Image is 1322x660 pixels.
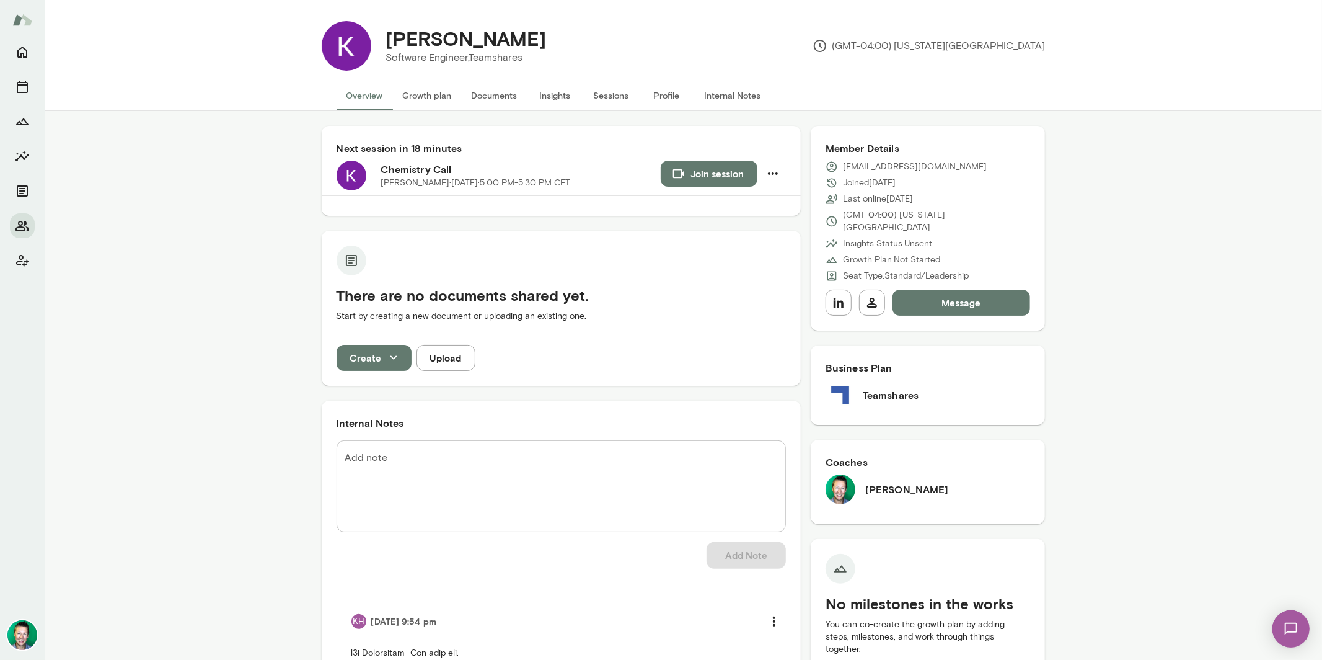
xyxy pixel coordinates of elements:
button: more [761,609,787,635]
button: Insights [10,144,35,169]
button: Growth Plan [10,109,35,134]
button: Sessions [10,74,35,99]
p: Software Engineer, Teamshares [386,50,547,65]
p: Start by creating a new document or uploading an existing one. [337,310,786,323]
button: Join session [661,161,757,187]
button: Members [10,213,35,238]
p: Seat Type: Standard/Leadership [843,270,969,282]
button: Internal Notes [695,81,771,110]
h5: No milestones in the works [826,594,1031,613]
button: Sessions [583,81,639,110]
button: Client app [10,248,35,273]
button: Home [10,40,35,65]
button: Documents [462,81,527,110]
h5: There are no documents shared yet. [337,285,786,305]
p: (GMT-04:00) [US_STATE][GEOGRAPHIC_DATA] [813,38,1046,53]
button: Growth plan [393,81,462,110]
button: Profile [639,81,695,110]
button: Insights [527,81,583,110]
p: Last online [DATE] [843,193,913,205]
div: KH [351,614,366,629]
h6: Member Details [826,141,1031,156]
h6: Business Plan [826,360,1031,375]
h6: Next session in 18 minutes [337,141,786,156]
p: (GMT-04:00) [US_STATE][GEOGRAPHIC_DATA] [843,209,1031,234]
h4: [PERSON_NAME] [386,27,547,50]
h6: [PERSON_NAME] [865,482,949,497]
img: Brian Lawrence [826,475,855,504]
button: Overview [337,81,393,110]
img: Mento [12,8,32,32]
h6: Teamshares [863,388,919,403]
button: Upload [416,345,475,371]
p: Insights Status: Unsent [843,238,932,250]
img: Brian Lawrence [7,620,37,650]
p: Joined [DATE] [843,177,896,189]
button: Message [892,290,1031,316]
p: [PERSON_NAME] · [DATE] · 5:00 PM-5:30 PM CET [381,177,571,189]
img: Kristina Nazmutdinova [322,21,371,71]
h6: [DATE] 9:54 pm [371,615,436,628]
p: Growth Plan: Not Started [843,254,940,266]
button: Documents [10,179,35,203]
h6: Chemistry Call [381,162,661,177]
button: Create [337,345,412,371]
p: You can co-create the growth plan by adding steps, milestones, and work through things together. [826,618,1031,656]
h6: Internal Notes [337,416,786,430]
p: [EMAIL_ADDRESS][DOMAIN_NAME] [843,161,987,173]
h6: Coaches [826,455,1031,470]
